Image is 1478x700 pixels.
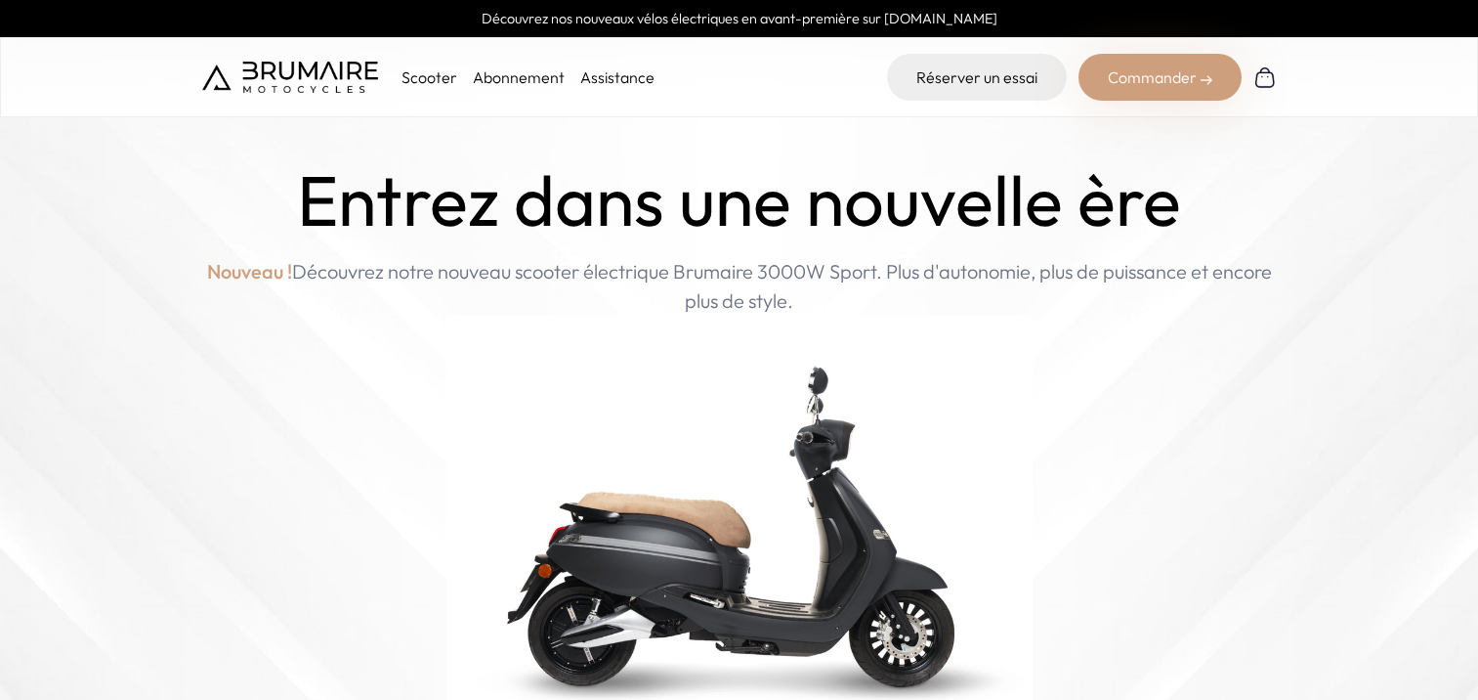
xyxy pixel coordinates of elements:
a: Assistance [580,67,655,87]
h1: Entrez dans une nouvelle ère [297,160,1181,241]
p: Découvrez notre nouveau scooter électrique Brumaire 3000W Sport. Plus d'autonomie, plus de puissa... [202,257,1277,316]
span: Nouveau ! [207,257,292,286]
img: Panier [1253,66,1277,89]
a: Réserver un essai [887,54,1067,101]
a: Abonnement [473,67,565,87]
div: Commander [1078,54,1242,101]
p: Scooter [401,66,457,89]
img: Brumaire Motocycles [202,62,378,93]
img: right-arrow-2.png [1201,74,1212,86]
